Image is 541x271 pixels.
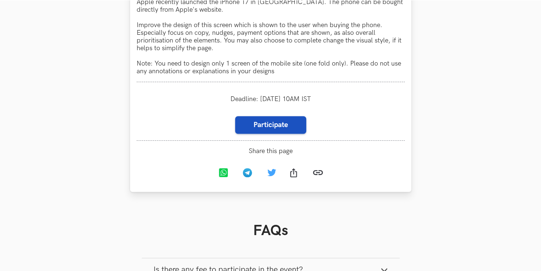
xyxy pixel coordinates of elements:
a: Telegram [237,163,261,185]
img: Telegram [243,168,252,177]
a: Copy link [307,162,329,185]
span: Share this page [137,147,405,155]
a: Whatsapp [212,163,237,185]
img: Share [290,168,297,177]
h1: FAQs [142,222,400,240]
a: Share [283,163,307,185]
a: Participate [235,116,306,134]
img: Whatsapp [219,168,228,177]
div: Deadline: [DATE] 10AM IST [137,89,405,109]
